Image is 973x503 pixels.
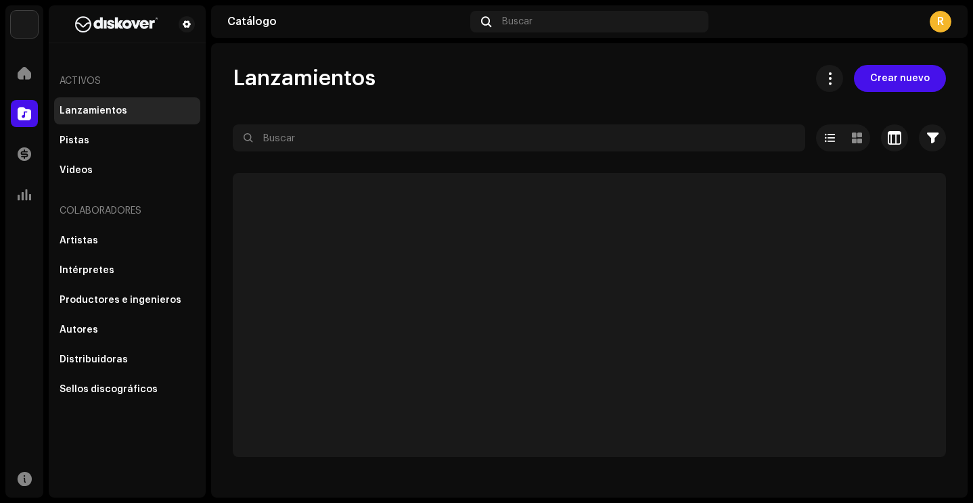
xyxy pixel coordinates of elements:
div: Artistas [60,235,98,246]
div: Sellos discográficos [60,384,158,395]
div: Autores [60,325,98,335]
img: b627a117-4a24-417a-95e9-2d0c90689367 [60,16,173,32]
div: R [930,11,951,32]
span: Buscar [502,16,533,27]
div: Videos [60,165,93,176]
div: Catálogo [227,16,465,27]
div: Intérpretes [60,265,114,276]
re-m-nav-item: Distribuidoras [54,346,200,373]
img: 297a105e-aa6c-4183-9ff4-27133c00f2e2 [11,11,38,38]
re-a-nav-header: Activos [54,65,200,97]
div: Pistas [60,135,89,146]
span: Lanzamientos [233,65,376,92]
re-m-nav-item: Lanzamientos [54,97,200,124]
re-m-nav-item: Productores e ingenieros [54,287,200,314]
re-m-nav-item: Autores [54,316,200,343]
span: Crear nuevo [870,65,930,92]
button: Crear nuevo [854,65,946,92]
re-m-nav-item: Artistas [54,227,200,254]
input: Buscar [233,124,805,151]
div: Distribuidoras [60,354,128,365]
re-a-nav-header: Colaboradores [54,195,200,227]
div: Productores e ingenieros [60,295,181,306]
re-m-nav-item: Videos [54,157,200,184]
div: Lanzamientos [60,105,127,116]
re-m-nav-item: Pistas [54,127,200,154]
re-m-nav-item: Sellos discográficos [54,376,200,403]
re-m-nav-item: Intérpretes [54,257,200,284]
